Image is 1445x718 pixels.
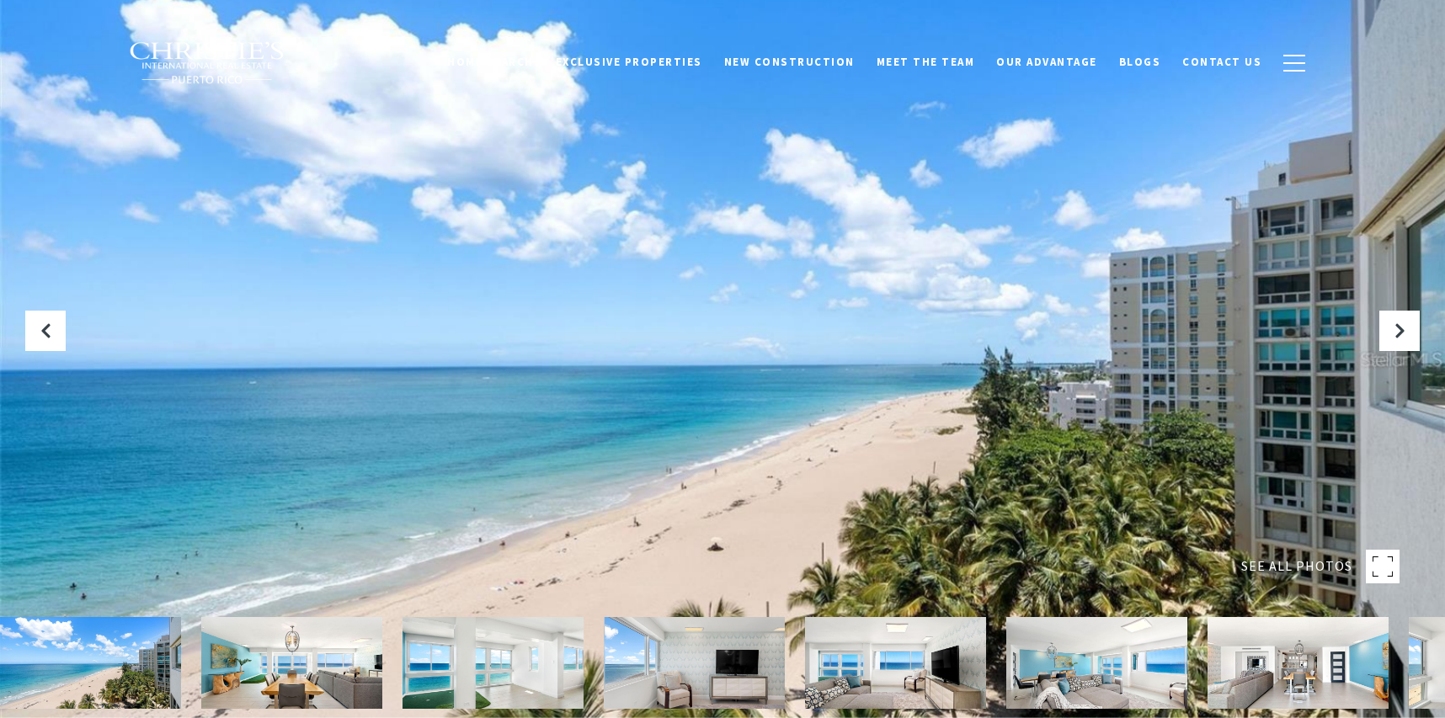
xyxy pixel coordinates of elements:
span: SEE ALL PHOTOS [1241,556,1352,577]
span: Our Advantage [996,55,1097,69]
a: Meet the Team [866,46,986,78]
img: 51 KING'S COURT 10 A [403,617,584,709]
span: New Construction [724,55,855,69]
span: Contact Us [1182,55,1261,69]
a: Our Advantage [985,46,1108,78]
a: Exclusive Properties [545,46,713,78]
a: Blogs [1108,46,1172,78]
span: Exclusive Properties [556,55,702,69]
img: 51 KING'S COURT 10 A [1006,617,1187,709]
img: 51 KING'S COURT 10 A [805,617,986,709]
img: 51 KING'S COURT 10 A [604,617,785,709]
span: Blogs [1119,55,1161,69]
img: Christie's International Real Estate black text logo [129,41,285,85]
a: New Construction [713,46,866,78]
a: Home Search [436,46,545,78]
img: 51 KING'S COURT 10 A [201,617,382,709]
